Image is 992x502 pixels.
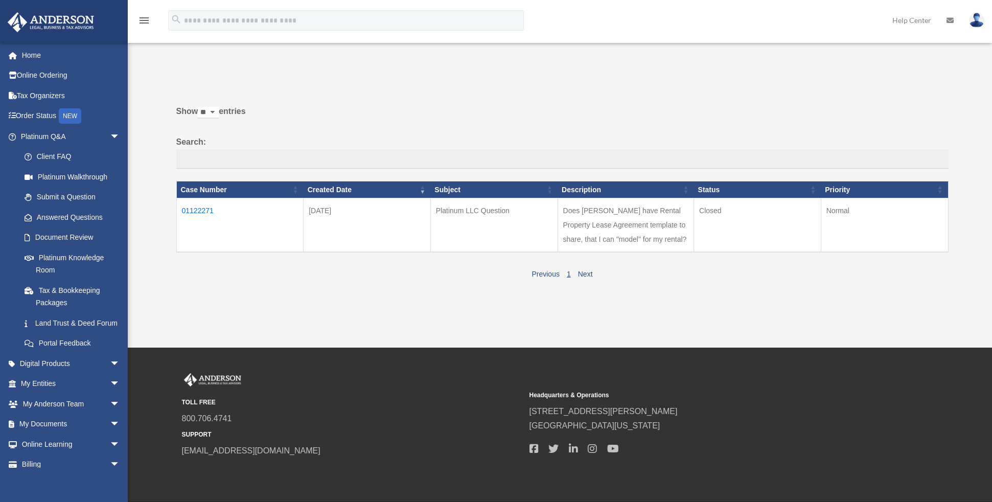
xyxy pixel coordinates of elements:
a: [STREET_ADDRESS][PERSON_NAME] [529,407,678,416]
span: arrow_drop_down [110,454,130,475]
a: Land Trust & Deed Forum [14,313,130,333]
a: My Documentsarrow_drop_down [7,414,135,435]
i: search [171,14,182,25]
a: Tax & Bookkeeping Packages [14,280,130,313]
a: Home [7,45,135,65]
th: Case Number: activate to sort column ascending [176,181,304,198]
a: Portal Feedback [14,333,130,354]
a: Platinum Walkthrough [14,167,130,187]
i: menu [138,14,150,27]
a: Digital Productsarrow_drop_down [7,353,135,374]
img: User Pic [969,13,984,28]
a: Online Ordering [7,65,135,86]
a: Client FAQ [14,147,130,167]
span: arrow_drop_down [110,374,130,395]
a: [GEOGRAPHIC_DATA][US_STATE] [529,421,660,430]
a: Platinum Knowledge Room [14,247,130,280]
td: Does [PERSON_NAME] have Rental Property Lease Agreement template to share, that I can "model" for... [558,198,694,253]
th: Description: activate to sort column ascending [558,181,694,198]
a: Order StatusNEW [7,106,135,127]
span: arrow_drop_down [110,414,130,435]
td: Platinum LLC Question [430,198,558,253]
div: NEW [59,108,81,124]
a: Submit a Question [14,187,130,208]
a: Previous [532,270,559,278]
input: Search: [176,149,949,169]
img: Anderson Advisors Platinum Portal [5,12,97,32]
th: Created Date: activate to sort column ascending [304,181,431,198]
a: Platinum Q&Aarrow_drop_down [7,126,130,147]
span: arrow_drop_down [110,126,130,147]
a: 1 [567,270,571,278]
span: arrow_drop_down [110,394,130,415]
th: Status: activate to sort column ascending [694,181,821,198]
a: 800.706.4741 [182,414,232,423]
span: arrow_drop_down [110,353,130,374]
td: Closed [694,198,821,253]
small: Headquarters & Operations [529,390,870,401]
a: My Entitiesarrow_drop_down [7,374,135,394]
a: Next [578,270,593,278]
small: TOLL FREE [182,397,522,408]
span: arrow_drop_down [110,434,130,455]
th: Priority: activate to sort column ascending [821,181,948,198]
td: [DATE] [304,198,431,253]
a: Tax Organizers [7,85,135,106]
a: menu [138,18,150,27]
select: Showentries [198,107,219,119]
a: Answered Questions [14,207,125,227]
label: Show entries [176,104,949,129]
td: 01122271 [176,198,304,253]
a: Online Learningarrow_drop_down [7,434,135,454]
img: Anderson Advisors Platinum Portal [182,373,243,386]
a: Document Review [14,227,130,248]
th: Subject: activate to sort column ascending [430,181,558,198]
small: SUPPORT [182,429,522,440]
a: My Anderson Teamarrow_drop_down [7,394,135,414]
a: Billingarrow_drop_down [7,454,135,475]
label: Search: [176,135,949,169]
a: [EMAIL_ADDRESS][DOMAIN_NAME] [182,446,320,455]
td: Normal [821,198,948,253]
